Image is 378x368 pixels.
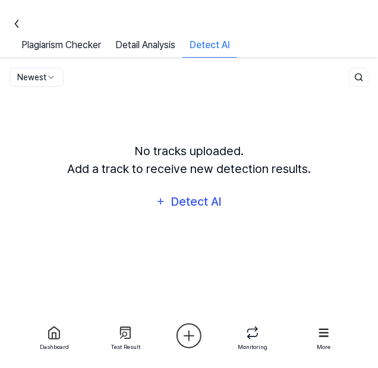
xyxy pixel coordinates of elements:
div: Detect AI [170,192,223,211]
div: Detect AI [182,38,237,58]
div: Monitoring [238,342,267,351]
a: Test Result [104,319,147,355]
a: Detail Analysis [108,38,182,58]
div: More [317,342,330,351]
button: Detect AI [148,187,230,216]
a: Plagiarism Checker [14,38,108,58]
div: No tracks uploaded. Add a track to receive new detection results. [67,142,311,178]
a: More [303,319,345,355]
a: Monitoring [231,319,274,355]
div: Dashboard [40,342,69,351]
div: Test Result [111,342,140,351]
button: Search [349,68,368,87]
a: Dashboard [33,319,75,355]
